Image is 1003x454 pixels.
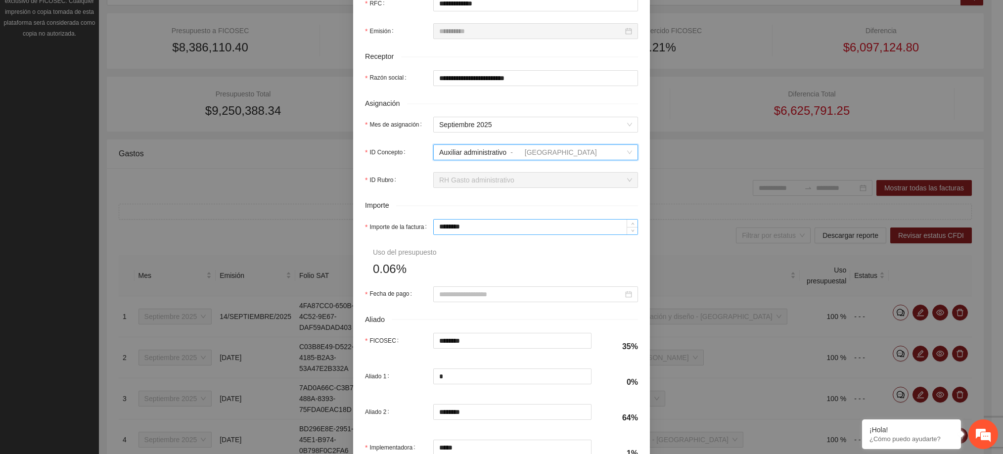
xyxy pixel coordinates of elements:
span: - [510,148,513,156]
span: Asignación [365,98,407,109]
span: RH Gasto administrativo [439,173,632,187]
span: [GEOGRAPHIC_DATA] [525,148,597,156]
label: Fecha de pago: [365,286,416,302]
label: Mes de asignación: [365,117,426,133]
label: FICOSEC: [365,333,403,349]
textarea: Escriba su mensaje y pulse “Intro” [5,270,188,305]
div: Minimizar ventana de chat en vivo [162,5,186,29]
input: Emisión: [439,26,623,37]
span: Receptor [365,51,401,62]
input: FICOSEC: [434,333,592,348]
div: ¡Hola! [869,426,954,434]
label: Aliado 1: [365,368,393,384]
label: Aliado 2: [365,404,393,420]
input: Aliado 1: [434,369,592,384]
label: Importe de la factura: [365,219,431,235]
span: Septiembre 2025 [439,117,632,132]
span: up [630,221,636,227]
input: Aliado 2: [434,405,592,419]
label: Emisión: [365,23,397,39]
div: Chatee con nosotros ahora [51,50,166,63]
h4: 0% [603,377,638,388]
h4: 35% [603,341,638,352]
label: ID Concepto: [365,144,410,160]
span: Aliado [365,314,392,325]
label: ID Rubro: [365,172,400,188]
span: down [630,228,636,234]
span: Estamos en línea. [57,132,137,232]
div: Uso del presupuesto [373,247,436,258]
span: Auxiliar administrativo [439,148,506,156]
input: Razón social: [433,70,638,86]
label: Razón social: [365,70,410,86]
span: Increase Value [627,220,638,227]
h4: 64% [603,412,638,423]
span: Importe [365,200,396,211]
span: 0.06% [373,260,407,278]
input: Importe de la factura: [434,220,638,234]
p: ¿Cómo puedo ayudarte? [869,435,954,443]
input: Fecha de pago: [439,289,623,300]
span: Decrease Value [627,227,638,234]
